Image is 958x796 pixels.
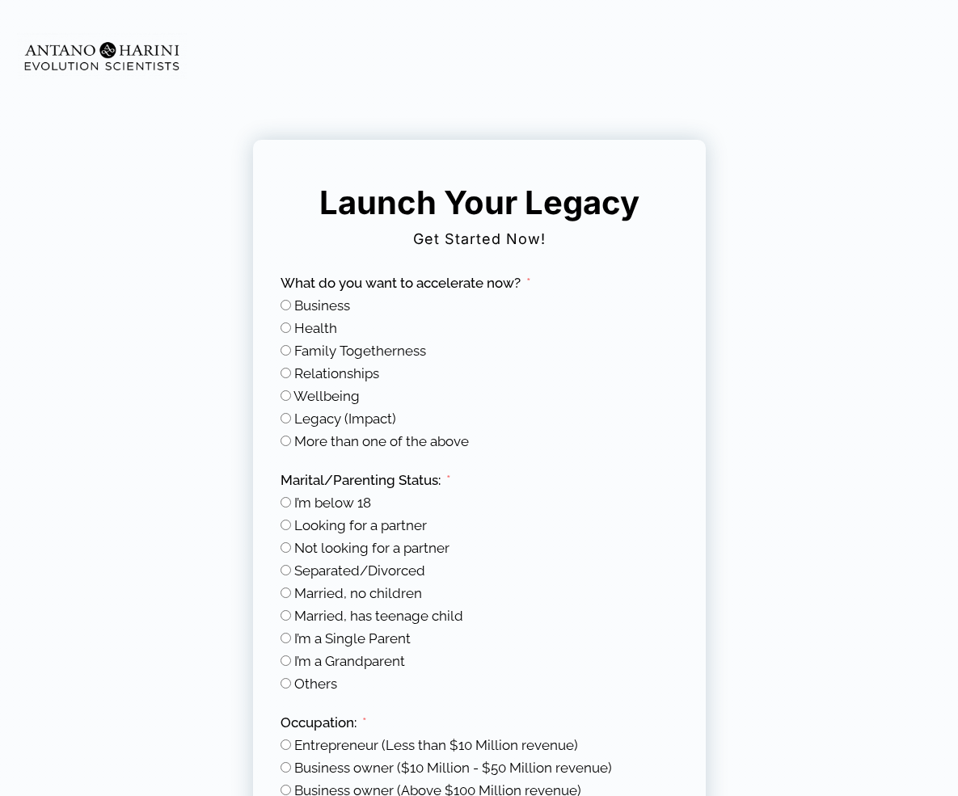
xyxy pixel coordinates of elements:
label: Occupation: [281,714,367,732]
input: Relationships [281,368,291,378]
input: More than one of the above [281,436,291,446]
span: I’m a Grandparent [294,653,405,669]
h2: Get Started Now! [278,225,681,254]
input: Health [281,322,291,333]
span: Entrepreneur (Less than $10 Million revenue) [294,737,578,753]
span: Relationships [294,365,379,381]
span: Legacy (Impact) [294,411,396,427]
input: I’m below 18 [281,497,291,508]
span: Married, no children [294,585,422,601]
span: Married, has teenage child [294,608,463,624]
span: Business [294,297,350,314]
h5: Launch Your Legacy [310,183,648,223]
span: Others [294,676,337,692]
input: Business owner ($10 Million - $50 Million revenue) [281,762,291,773]
input: I’m a Grandparent [281,655,291,666]
span: Separated/Divorced [294,562,425,579]
span: Business owner ($10 Million - $50 Million revenue) [294,760,612,776]
input: Wellbeing [281,390,291,401]
span: Looking for a partner [294,517,427,533]
input: Married, has teenage child [281,610,291,621]
input: Looking for a partner [281,520,291,530]
span: Wellbeing [293,388,360,404]
span: I’m below 18 [294,495,371,511]
label: Marital/Parenting Status: [281,471,451,490]
span: Health [294,320,337,336]
span: Not looking for a partner [294,540,449,556]
span: I’m a Single Parent [294,630,411,646]
input: Not looking for a partner [281,542,291,553]
span: Family Togetherness [294,343,426,359]
img: Evolution-Scientist (2) [17,33,187,79]
label: What do you want to accelerate now? [281,274,531,293]
input: Others [281,678,291,689]
input: I’m a Single Parent [281,633,291,643]
input: Business owner (Above $100 Million revenue) [281,785,291,795]
input: Family Togetherness [281,345,291,356]
input: Married, no children [281,588,291,598]
input: Entrepreneur (Less than $10 Million revenue) [281,739,291,750]
span: More than one of the above [294,433,469,449]
input: Separated/Divorced [281,565,291,575]
input: Business [281,300,291,310]
input: Legacy (Impact) [281,413,291,423]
